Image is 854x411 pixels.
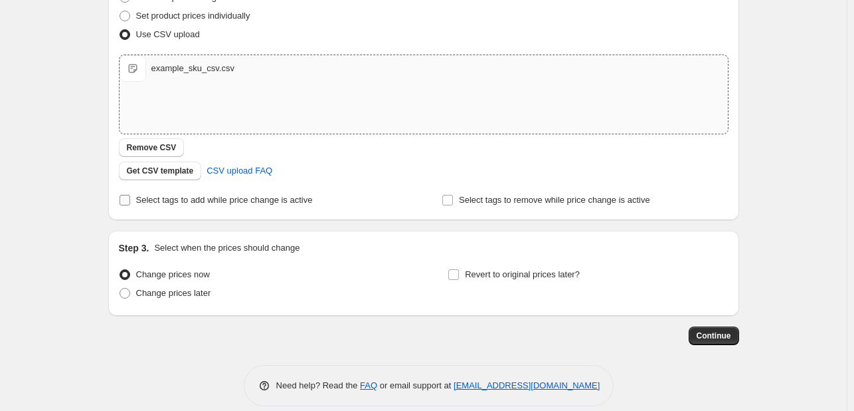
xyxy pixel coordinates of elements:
h2: Step 3. [119,241,149,255]
button: Get CSV template [119,162,202,180]
a: CSV upload FAQ [199,160,280,182]
span: Select tags to remove while price change is active [459,195,650,205]
div: example_sku_csv.csv [151,62,234,75]
span: CSV upload FAQ [207,164,272,178]
span: Remove CSV [127,142,177,153]
span: or email support at [377,380,454,390]
span: Revert to original prices later? [465,269,580,279]
span: Use CSV upload [136,29,200,39]
a: [EMAIL_ADDRESS][DOMAIN_NAME] [454,380,600,390]
span: Change prices now [136,269,210,279]
span: Continue [697,331,731,341]
span: Set product prices individually [136,11,250,21]
span: Get CSV template [127,166,194,176]
p: Select when the prices should change [154,241,299,255]
span: Need help? Read the [276,380,361,390]
a: FAQ [360,380,377,390]
button: Remove CSV [119,138,185,157]
span: Select tags to add while price change is active [136,195,313,205]
span: Change prices later [136,288,211,298]
button: Continue [689,327,739,345]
